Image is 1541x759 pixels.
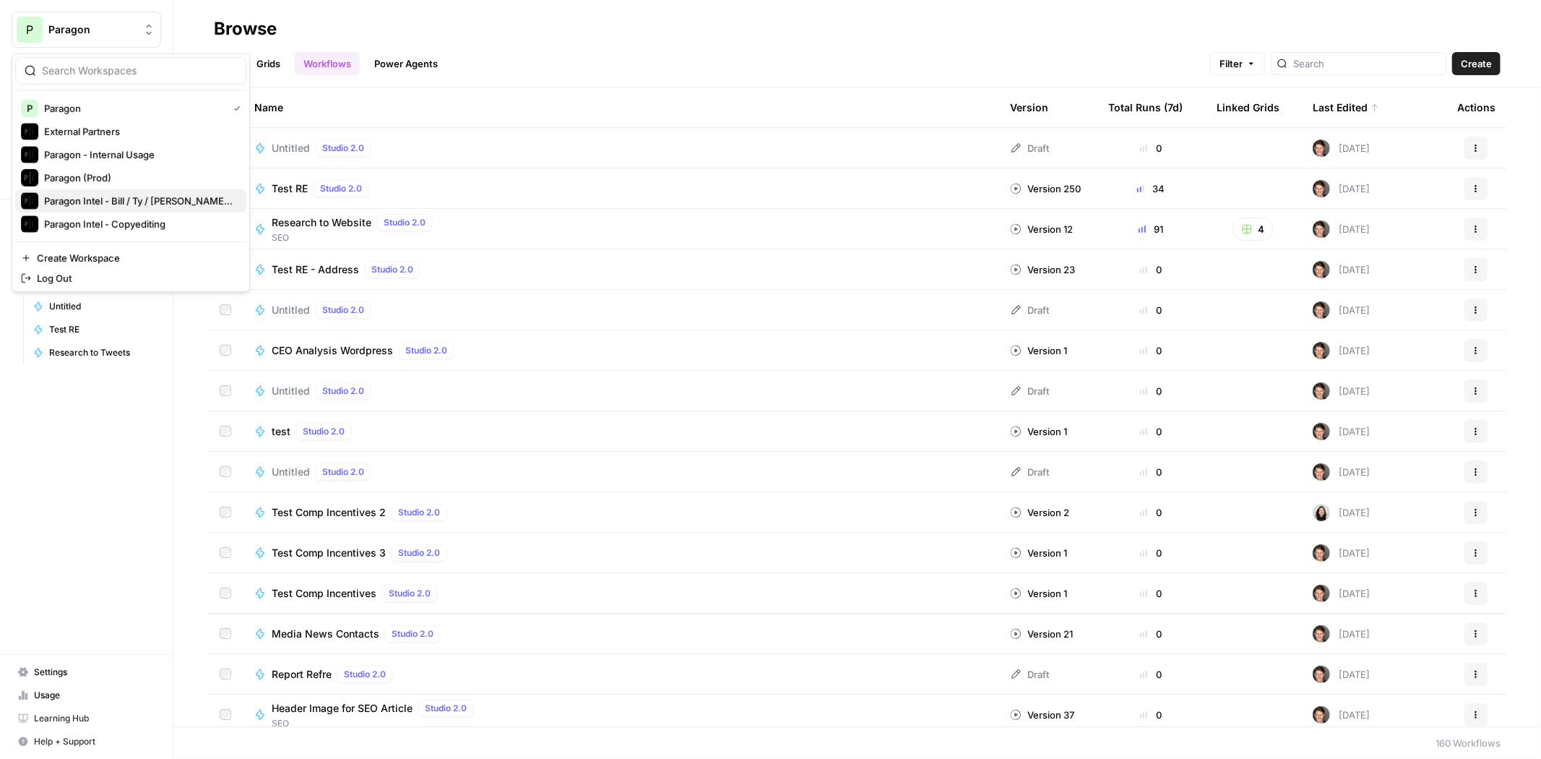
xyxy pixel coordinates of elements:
[49,300,155,313] span: Untitled
[1313,261,1330,278] img: qw00ik6ez51o8uf7vgx83yxyzow9
[1313,544,1330,562] img: qw00ik6ez51o8uf7vgx83yxyzow9
[21,215,38,233] img: Paragon Intel - Copyediting Logo
[272,627,379,641] span: Media News Contacts
[1010,505,1069,520] div: Version 2
[214,52,242,75] a: All
[295,52,360,75] a: Workflows
[303,425,345,438] span: Studio 2.0
[12,53,250,292] div: Workspace: Paragon
[1313,140,1370,157] div: [DATE]
[1313,382,1370,400] div: [DATE]
[272,586,376,601] span: Test Comp Incentives
[1313,382,1330,400] img: qw00ik6ez51o8uf7vgx83yxyzow9
[320,182,362,195] span: Studio 2.0
[254,625,987,643] a: Media News ContactsStudio 2.0
[254,342,987,359] a: CEO Analysis WordpressStudio 2.0
[1313,544,1370,562] div: [DATE]
[1010,708,1074,722] div: Version 37
[34,689,155,702] span: Usage
[254,700,987,730] a: Header Image for SEO ArticleStudio 2.0SEO
[1010,384,1049,398] div: Draft
[44,217,235,231] span: Paragon Intel - Copyediting
[1108,424,1193,439] div: 0
[1313,301,1330,319] img: qw00ik6ez51o8uf7vgx83yxyzow9
[1108,627,1193,641] div: 0
[254,87,987,127] div: Name
[1313,140,1330,157] img: qw00ik6ez51o8uf7vgx83yxyzow9
[254,301,987,319] a: UntitledStudio 2.0
[1010,465,1049,479] div: Draft
[49,323,155,336] span: Test RE
[1313,504,1370,521] div: [DATE]
[15,248,246,268] a: Create Workspace
[272,303,310,317] span: Untitled
[1313,342,1330,359] img: qw00ik6ez51o8uf7vgx83yxyzow9
[12,730,161,753] button: Help + Support
[254,423,987,440] a: testStudio 2.0
[44,147,235,162] span: Paragon - Internal Usage
[1010,262,1075,277] div: Version 23
[1233,218,1274,241] button: 4
[1010,667,1049,682] div: Draft
[254,180,987,197] a: Test REStudio 2.0
[1108,181,1193,196] div: 34
[1313,666,1370,683] div: [DATE]
[1313,180,1370,197] div: [DATE]
[1108,546,1193,560] div: 0
[12,684,161,707] a: Usage
[1313,706,1370,724] div: [DATE]
[254,463,987,481] a: UntitledStudio 2.0
[1313,666,1330,683] img: qw00ik6ez51o8uf7vgx83yxyzow9
[21,192,38,210] img: Paragon Intel - Bill / Ty / Colby R&D Logo
[1108,667,1193,682] div: 0
[1108,708,1193,722] div: 0
[27,295,161,318] a: Untitled
[272,465,310,479] span: Untitled
[1220,56,1243,71] span: Filter
[44,101,222,116] span: Paragon
[12,12,161,48] button: Workspace: Paragon
[1108,343,1193,358] div: 0
[322,304,364,317] span: Studio 2.0
[44,171,235,185] span: Paragon (Prod)
[37,251,235,265] span: Create Workspace
[1108,141,1193,155] div: 0
[21,169,38,186] img: Paragon (Prod) Logo
[1461,56,1492,71] span: Create
[44,124,235,139] span: External Partners
[425,702,467,715] span: Studio 2.0
[37,271,235,286] span: Log Out
[405,344,447,357] span: Studio 2.0
[254,666,987,683] a: Report RefreStudio 2.0
[1313,180,1330,197] img: qw00ik6ez51o8uf7vgx83yxyzow9
[1313,585,1370,602] div: [DATE]
[1313,706,1330,724] img: qw00ik6ez51o8uf7vgx83yxyzow9
[1010,181,1081,196] div: Version 250
[49,346,155,359] span: Research to Tweets
[21,123,38,140] img: External Partners Logo
[1313,423,1370,440] div: [DATE]
[1108,465,1193,479] div: 0
[1010,303,1049,317] div: Draft
[44,194,235,208] span: Paragon Intel - Bill / Ty / [PERSON_NAME] R&D
[1010,87,1048,127] div: Version
[1313,625,1330,643] img: qw00ik6ez51o8uf7vgx83yxyzow9
[322,142,364,155] span: Studio 2.0
[1010,546,1067,560] div: Version 1
[371,263,413,276] span: Studio 2.0
[272,701,413,716] span: Header Image for SEO Article
[398,506,440,519] span: Studio 2.0
[392,627,433,640] span: Studio 2.0
[1010,343,1067,358] div: Version 1
[272,181,308,196] span: Test RE
[322,466,364,479] span: Studio 2.0
[34,712,155,725] span: Learning Hub
[1108,303,1193,317] div: 0
[272,215,371,230] span: Research to Website
[1436,736,1501,750] div: 160 Workflows
[272,717,479,730] span: SEO
[1313,342,1370,359] div: [DATE]
[1293,56,1440,71] input: Search
[1313,220,1330,238] img: qw00ik6ez51o8uf7vgx83yxyzow9
[1010,222,1073,236] div: Version 12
